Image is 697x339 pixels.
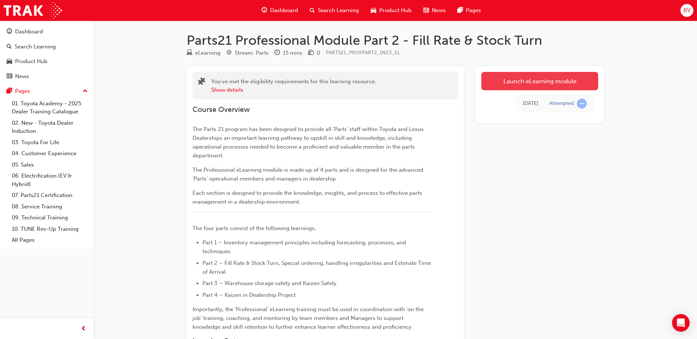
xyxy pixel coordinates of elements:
[308,50,314,56] span: money-icon
[4,2,62,19] img: Trak
[7,29,12,35] span: guage-icon
[672,314,690,332] div: Open Intercom Messenger
[193,167,425,182] span: The Professional eLearning module is made up of 4 parts and is designed for the advanced ‘Parts’ ...
[198,78,205,87] span: puzzle-icon
[9,148,91,159] a: 04. Customer Experience
[187,32,604,48] h1: Parts21 Professional Module Part 2 - Fill Rate & Stock Turn
[3,25,91,39] a: Dashboard
[3,23,91,84] button: DashboardSearch LearningProduct HubNews
[270,6,298,15] span: Dashboard
[81,324,86,333] span: prev-icon
[202,292,296,298] span: Part 4 – Kaizen in Dealership Project
[452,3,487,18] a: pages-iconPages
[680,4,693,17] button: BV
[549,100,574,107] div: Attempted
[202,239,407,255] span: Part 1 – Inventory management principles including forecasting, processes, and techniques.
[193,225,316,232] span: The four parts consist of the following learnings,
[9,190,91,201] a: 07. Parts21 Certification
[211,86,243,94] button: Show details
[683,6,690,15] span: BV
[9,234,91,246] a: All Pages
[308,48,320,58] div: Price
[9,137,91,148] a: 03. Toyota For Life
[235,49,269,57] div: Stream: Parts
[9,117,91,137] a: 02. New - Toyota Dealer Induction
[195,49,220,57] div: eLearning
[9,170,91,190] a: 06. Electrification (EV & Hybrid)
[193,306,425,330] span: Importantly, the ‘Professional’ eLearning training must be used in coordination with 'on the job'...
[7,44,12,50] span: search-icon
[523,99,538,108] div: Mon Sep 30 2024 13:16:25 GMT+1000 (Australian Eastern Standard Time)
[15,28,43,36] div: Dashboard
[466,6,481,15] span: Pages
[432,6,446,15] span: News
[481,72,598,90] a: Launch eLearning module
[3,55,91,68] a: Product Hub
[304,3,365,18] a: search-iconSearch Learning
[211,77,376,94] div: You've met the eligibility requirements for this learning resource.
[379,6,412,15] span: Product Hub
[457,6,463,15] span: pages-icon
[193,105,250,114] span: Course Overview
[283,49,302,57] div: 15 mins
[226,50,232,56] span: target-icon
[193,190,424,205] span: Each section is designed to provide the knowledge, insights, and process to effective parts manag...
[202,260,432,275] span: Part 2 – Fill Rate & Stock Turn, Special ordering, handling irregularities and Estimate Time of A...
[3,84,91,98] button: Pages
[7,88,12,95] span: pages-icon
[9,98,91,117] a: 01. Toyota Academy - 2025 Dealer Training Catalogue
[9,201,91,212] a: 08. Service Training
[274,50,280,56] span: clock-icon
[15,87,30,95] div: Pages
[423,6,429,15] span: news-icon
[310,6,315,15] span: search-icon
[9,159,91,171] a: 05. Sales
[262,6,267,15] span: guage-icon
[9,212,91,223] a: 09. Technical Training
[365,3,417,18] a: car-iconProduct Hub
[326,50,400,56] span: Learning resource code
[3,70,91,83] a: News
[15,57,47,66] div: Product Hub
[3,40,91,54] a: Search Learning
[7,73,12,80] span: news-icon
[317,49,320,57] div: 0
[417,3,452,18] a: news-iconNews
[274,48,302,58] div: Duration
[187,48,220,58] div: Type
[193,126,425,159] span: The Parts 21 program has been designed to provide all 'Parts' staff within Toyota and Lexus Deale...
[187,50,192,56] span: learningResourceType_ELEARNING-icon
[371,6,376,15] span: car-icon
[7,58,12,65] span: car-icon
[9,223,91,235] a: 10. TUNE Rev-Up Training
[256,3,304,18] a: guage-iconDashboard
[202,280,337,287] span: Part 3 – Warehouse storage safety and Kaizen Safety
[15,43,56,51] div: Search Learning
[15,72,29,81] div: News
[318,6,359,15] span: Search Learning
[577,99,587,109] span: learningRecordVerb_ATTEMPT-icon
[83,87,88,96] span: up-icon
[226,48,269,58] div: Stream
